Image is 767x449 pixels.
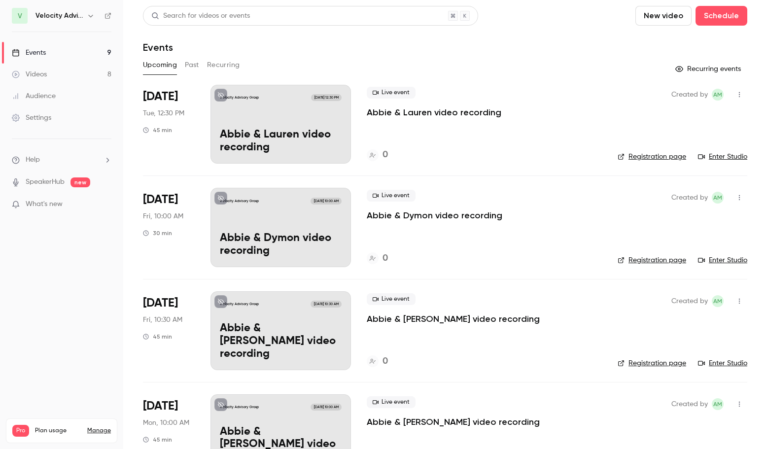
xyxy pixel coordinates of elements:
[698,152,747,162] a: Enter Studio
[70,177,90,187] span: new
[143,85,195,164] div: Oct 21 Tue, 12:30 PM (America/Denver)
[712,398,724,410] span: Abbie Mood
[367,209,502,221] a: Abbie & Dymon video recording
[220,405,259,410] p: Velocity Advisory Group
[367,396,416,408] span: Live event
[143,57,177,73] button: Upcoming
[367,190,416,202] span: Live event
[143,229,172,237] div: 30 min
[143,108,184,118] span: Tue, 12:30 PM
[26,177,65,187] a: SpeakerHub
[383,148,388,162] h4: 0
[367,313,540,325] a: Abbie & [PERSON_NAME] video recording
[26,155,40,165] span: Help
[383,355,388,368] h4: 0
[671,61,747,77] button: Recurring events
[100,200,111,209] iframe: Noticeable Trigger
[12,113,51,123] div: Settings
[367,106,501,118] a: Abbie & Lauren video recording
[210,85,351,164] a: Velocity Advisory Group[DATE] 12:30 PMAbbie & Lauren video recording
[35,11,83,21] h6: Velocity Advisory Group
[12,155,111,165] li: help-dropdown-opener
[151,11,250,21] div: Search for videos or events
[143,192,178,207] span: [DATE]
[713,398,722,410] span: AM
[143,188,195,267] div: Oct 24 Fri, 10:00 AM (America/Denver)
[220,302,259,307] p: Velocity Advisory Group
[696,6,747,26] button: Schedule
[210,188,351,267] a: Velocity Advisory Group[DATE] 10:00 AMAbbie & Dymon video recording
[311,404,341,411] span: [DATE] 10:00 AM
[712,295,724,307] span: Abbie Mood
[698,255,747,265] a: Enter Studio
[671,89,708,101] span: Created by
[671,192,708,204] span: Created by
[143,41,173,53] h1: Events
[367,416,540,428] a: Abbie & [PERSON_NAME] video recording
[311,94,341,101] span: [DATE] 12:30 PM
[143,418,189,428] span: Mon, 10:00 AM
[698,358,747,368] a: Enter Studio
[712,192,724,204] span: Abbie Mood
[12,69,47,79] div: Videos
[18,11,22,21] span: V
[185,57,199,73] button: Past
[367,252,388,265] a: 0
[367,355,388,368] a: 0
[87,427,111,435] a: Manage
[618,255,686,265] a: Registration page
[713,89,722,101] span: AM
[12,425,29,437] span: Pro
[207,57,240,73] button: Recurring
[671,398,708,410] span: Created by
[143,295,178,311] span: [DATE]
[220,232,342,258] p: Abbie & Dymon video recording
[618,358,686,368] a: Registration page
[35,427,81,435] span: Plan usage
[671,295,708,307] span: Created by
[12,48,46,58] div: Events
[143,126,172,134] div: 45 min
[311,301,341,308] span: [DATE] 10:30 AM
[143,436,172,444] div: 45 min
[635,6,692,26] button: New video
[143,211,183,221] span: Fri, 10:00 AM
[12,91,56,101] div: Audience
[311,198,341,205] span: [DATE] 10:00 AM
[713,192,722,204] span: AM
[367,87,416,99] span: Live event
[220,95,259,100] p: Velocity Advisory Group
[26,199,63,209] span: What's new
[383,252,388,265] h4: 0
[143,333,172,341] div: 45 min
[220,129,342,154] p: Abbie & Lauren video recording
[143,315,182,325] span: Fri, 10:30 AM
[220,322,342,360] p: Abbie & [PERSON_NAME] video recording
[220,199,259,204] p: Velocity Advisory Group
[367,293,416,305] span: Live event
[713,295,722,307] span: AM
[712,89,724,101] span: Abbie Mood
[143,398,178,414] span: [DATE]
[618,152,686,162] a: Registration page
[210,291,351,370] a: Velocity Advisory Group[DATE] 10:30 AMAbbie & [PERSON_NAME] video recording
[143,89,178,104] span: [DATE]
[143,291,195,370] div: Oct 24 Fri, 10:30 AM (America/Denver)
[367,148,388,162] a: 0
